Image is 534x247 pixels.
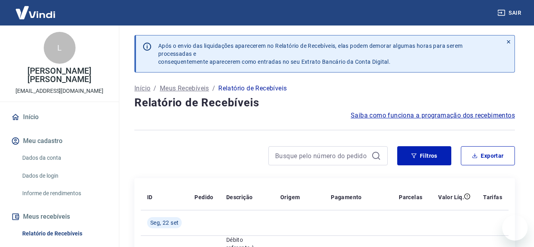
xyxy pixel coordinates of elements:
[438,193,464,201] p: Valor Líq.
[280,193,300,201] p: Origem
[134,84,150,93] a: Início
[19,168,109,184] a: Dados de login
[44,32,76,64] div: L
[496,6,524,20] button: Sair
[19,225,109,242] a: Relatório de Recebíveis
[275,150,368,162] input: Busque pelo número do pedido
[331,193,362,201] p: Pagamento
[218,84,287,93] p: Relatório de Recebíveis
[147,193,153,201] p: ID
[212,84,215,93] p: /
[351,111,515,120] a: Saiba como funciona a programação dos recebimentos
[502,215,528,241] iframe: Botão para abrir a janela de mensagens
[150,219,179,227] span: Seg, 22 set
[19,150,109,166] a: Dados da conta
[16,87,103,95] p: [EMAIL_ADDRESS][DOMAIN_NAME]
[10,132,109,150] button: Meu cadastro
[134,95,515,111] h4: Relatório de Recebíveis
[483,193,502,201] p: Tarifas
[6,67,113,84] p: [PERSON_NAME] [PERSON_NAME]
[194,193,213,201] p: Pedido
[226,193,253,201] p: Descrição
[153,84,156,93] p: /
[10,208,109,225] button: Meus recebíveis
[10,0,61,25] img: Vindi
[397,146,451,165] button: Filtros
[160,84,209,93] a: Meus Recebíveis
[19,185,109,202] a: Informe de rendimentos
[158,42,496,66] p: Após o envio das liquidações aparecerem no Relatório de Recebíveis, elas podem demorar algumas ho...
[461,146,515,165] button: Exportar
[10,108,109,126] a: Início
[399,193,422,201] p: Parcelas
